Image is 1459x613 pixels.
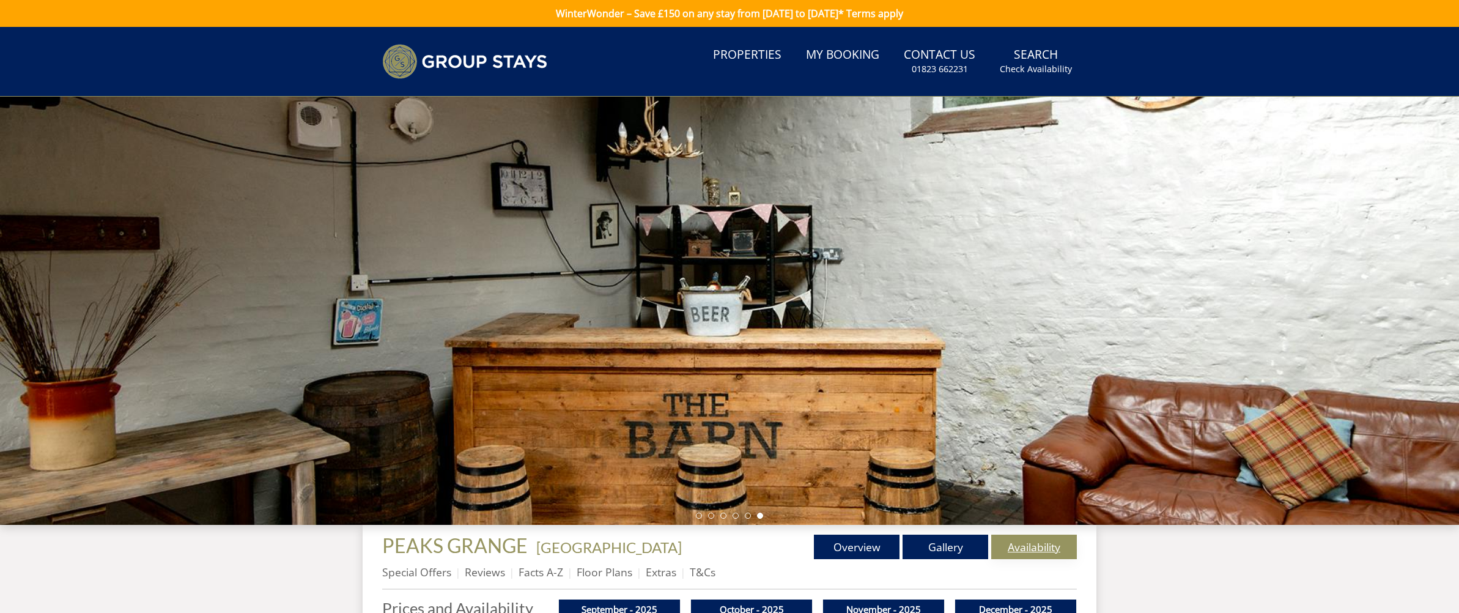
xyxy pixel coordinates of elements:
[912,63,968,75] small: 01823 662231
[382,565,451,579] a: Special Offers
[577,565,632,579] a: Floor Plans
[382,533,531,557] a: PEAKS GRANGE
[382,44,547,79] img: Group Stays
[814,535,899,559] a: Overview
[465,565,505,579] a: Reviews
[690,565,715,579] a: T&Cs
[801,42,884,69] a: My Booking
[1000,63,1072,75] small: Check Availability
[531,538,682,556] span: -
[995,42,1077,81] a: SearchCheck Availability
[536,538,682,556] a: [GEOGRAPHIC_DATA]
[382,533,528,557] span: PEAKS GRANGE
[519,565,563,579] a: Facts A-Z
[903,535,988,559] a: Gallery
[646,565,676,579] a: Extras
[708,42,786,69] a: Properties
[991,535,1077,559] a: Availability
[899,42,980,81] a: Contact Us01823 662231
